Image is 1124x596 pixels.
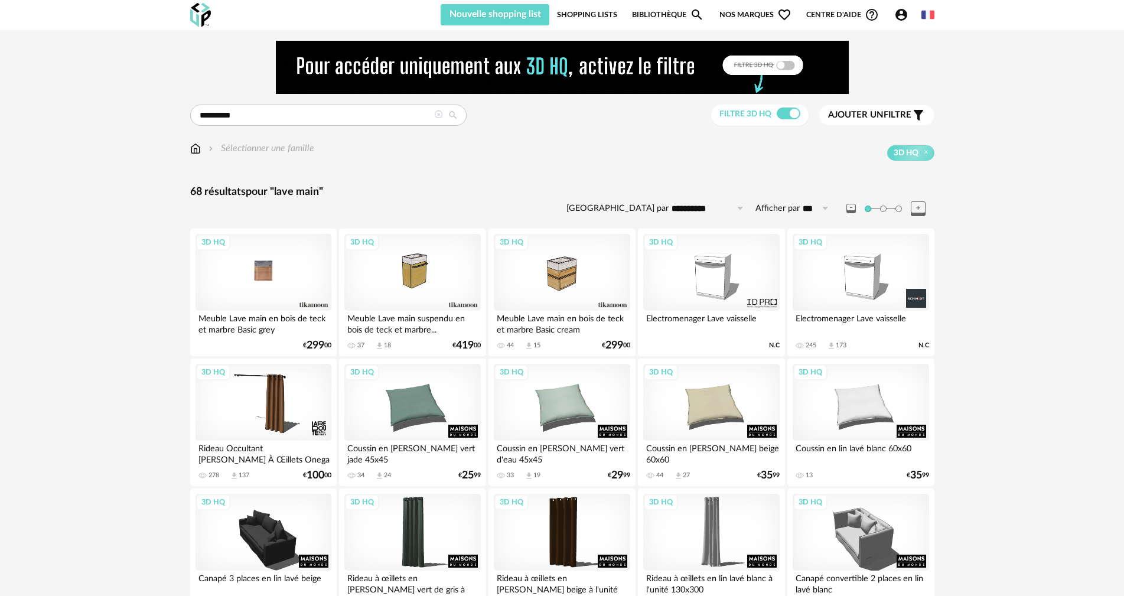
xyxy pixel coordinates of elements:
[384,341,391,350] div: 18
[239,471,249,480] div: 137
[918,341,929,350] span: N.C
[656,471,663,480] div: 44
[605,341,623,350] span: 299
[375,341,384,350] span: Download icon
[494,441,630,464] div: Coussin en [PERSON_NAME] vert d'eau 45x45
[344,571,480,594] div: Rideau à œillets en [PERSON_NAME] vert de gris à l'unité...
[303,341,331,350] div: € 00
[690,8,704,22] span: Magnify icon
[910,471,922,480] span: 35
[787,229,934,356] a: 3D HQ Electromenager Lave vaisselle 245 Download icon 173 N.C
[488,359,635,486] a: 3D HQ Coussin en [PERSON_NAME] vert d'eau 45x45 33 Download icon 19 €2999
[494,235,529,250] div: 3D HQ
[907,471,929,480] div: € 99
[449,9,541,19] span: Nouvelle shopping list
[644,364,678,380] div: 3D HQ
[488,229,635,356] a: 3D HQ Meuble Lave main en bois de teck et marbre Basic cream 44 Download icon 15 €29900
[507,341,514,350] div: 44
[345,364,379,380] div: 3D HQ
[566,203,669,214] label: [GEOGRAPHIC_DATA] par
[828,109,911,121] span: filtre
[196,571,331,594] div: Canapé 3 places en lin lavé beige
[533,471,540,480] div: 19
[638,229,784,356] a: 3D HQ Electromenager Lave vaisselle N.C
[384,471,391,480] div: 24
[303,471,331,480] div: € 00
[462,471,474,480] span: 25
[524,341,533,350] span: Download icon
[793,311,928,334] div: Electromenager Lave vaisselle
[644,494,678,510] div: 3D HQ
[190,185,934,199] div: 68 résultats
[644,235,678,250] div: 3D HQ
[357,341,364,350] div: 37
[307,471,324,480] span: 100
[819,105,934,125] button: Ajouter unfiltre Filter icon
[828,110,884,119] span: Ajouter un
[787,359,934,486] a: 3D HQ Coussin en lin lavé blanc 60x60 13 €3599
[190,3,211,27] img: OXP
[196,235,230,250] div: 3D HQ
[276,41,849,94] img: NEW%20NEW%20HQ%20NEW_V1.gif
[827,341,836,350] span: Download icon
[307,341,324,350] span: 299
[190,229,337,356] a: 3D HQ Meuble Lave main en bois de teck et marbre Basic grey €29900
[793,235,827,250] div: 3D HQ
[345,235,379,250] div: 3D HQ
[196,311,331,334] div: Meuble Lave main en bois de teck et marbre Basic grey
[806,8,879,22] span: Centre d'aideHelp Circle Outline icon
[806,341,816,350] div: 245
[344,441,480,464] div: Coussin en [PERSON_NAME] vert jade 45x45
[894,8,914,22] span: Account Circle icon
[196,441,331,464] div: Rideau Occultant [PERSON_NAME] À Œillets Onega
[230,471,239,480] span: Download icon
[911,108,926,122] span: Filter icon
[793,571,928,594] div: Canapé convertible 2 places en lin lavé blanc
[921,8,934,21] img: fr
[643,311,779,334] div: Electromenager Lave vaisselle
[507,471,514,480] div: 33
[894,8,908,22] span: Account Circle icon
[836,341,846,350] div: 173
[602,341,630,350] div: € 00
[611,471,623,480] span: 29
[494,494,529,510] div: 3D HQ
[638,359,784,486] a: 3D HQ Coussin en [PERSON_NAME] beige 60x60 44 Download icon 27 €3599
[246,187,323,197] span: pour "lave main"
[524,471,533,480] span: Download icon
[344,311,480,334] div: Meuble Lave main suspendu en bois de teck et marbre...
[777,8,791,22] span: Heart Outline icon
[632,4,704,25] a: BibliothèqueMagnify icon
[441,4,550,25] button: Nouvelle shopping list
[190,142,201,155] img: svg+xml;base64,PHN2ZyB3aWR0aD0iMTYiIGhlaWdodD0iMTciIHZpZXdCb3g9IjAgMCAxNiAxNyIgZmlsbD0ibm9uZSIgeG...
[865,8,879,22] span: Help Circle Outline icon
[196,494,230,510] div: 3D HQ
[755,203,800,214] label: Afficher par
[190,359,337,486] a: 3D HQ Rideau Occultant [PERSON_NAME] À Œillets Onega 278 Download icon 137 €10000
[206,142,314,155] div: Sélectionner une famille
[452,341,481,350] div: € 00
[793,441,928,464] div: Coussin en lin lavé blanc 60x60
[345,494,379,510] div: 3D HQ
[196,364,230,380] div: 3D HQ
[494,571,630,594] div: Rideau à œillets en [PERSON_NAME] beige à l'unité 130x300
[793,494,827,510] div: 3D HQ
[206,142,216,155] img: svg+xml;base64,PHN2ZyB3aWR0aD0iMTYiIGhlaWdodD0iMTYiIHZpZXdCb3g9IjAgMCAxNiAxNiIgZmlsbD0ibm9uZSIgeG...
[357,471,364,480] div: 34
[683,471,690,480] div: 27
[769,341,780,350] span: N.C
[674,471,683,480] span: Download icon
[761,471,773,480] span: 35
[494,364,529,380] div: 3D HQ
[557,4,617,25] a: Shopping Lists
[494,311,630,334] div: Meuble Lave main en bois de teck et marbre Basic cream
[719,4,791,25] span: Nos marques
[458,471,481,480] div: € 99
[643,571,779,594] div: Rideau à œillets en lin lavé blanc à l'unité 130x300
[456,341,474,350] span: 419
[375,471,384,480] span: Download icon
[533,341,540,350] div: 15
[793,364,827,380] div: 3D HQ
[339,359,486,486] a: 3D HQ Coussin en [PERSON_NAME] vert jade 45x45 34 Download icon 24 €2599
[806,471,813,480] div: 13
